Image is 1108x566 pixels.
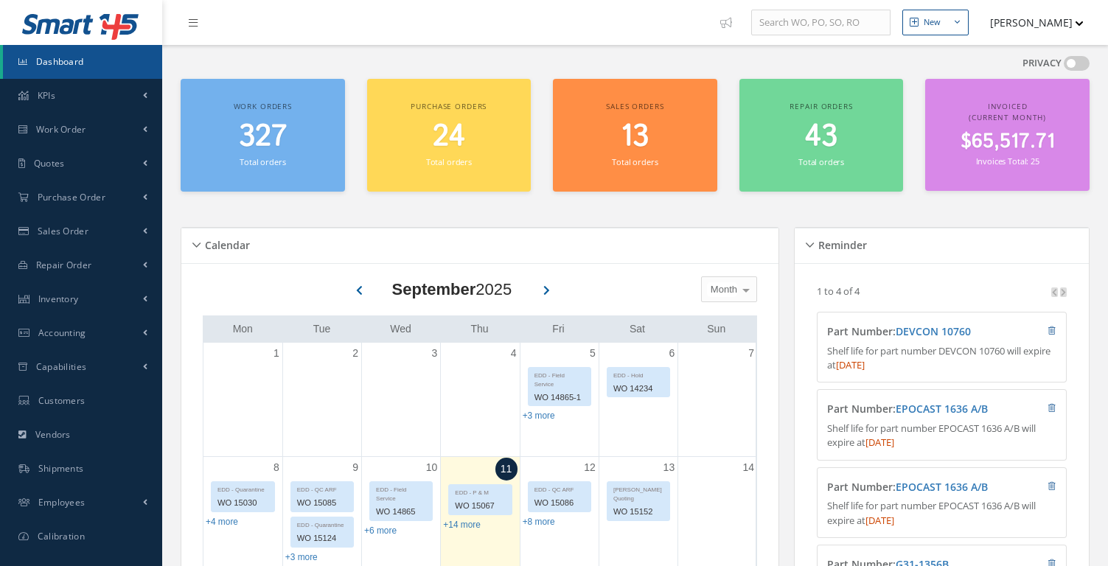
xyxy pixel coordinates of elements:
[38,191,105,203] span: Purchase Order
[1022,56,1062,71] label: PRIVACY
[666,343,677,364] a: September 6, 2025
[896,324,971,338] a: DEVCON 10760
[607,503,669,520] div: WO 15152
[587,343,599,364] a: September 5, 2025
[961,127,1055,156] span: $65,517.71
[234,101,292,111] span: Work orders
[627,320,648,338] a: Saturday
[240,156,285,167] small: Total orders
[836,358,865,371] span: [DATE]
[291,482,353,495] div: EDD - QC ARF
[827,422,1056,450] p: Shelf life for part number EPOCAST 1636 A/B will expire at
[893,324,971,338] span: :
[529,389,590,406] div: WO 14865-1
[745,343,757,364] a: September 7, 2025
[661,457,678,478] a: September 13, 2025
[212,495,274,511] div: WO 15030
[35,428,71,441] span: Vendors
[433,116,465,158] span: 24
[429,343,441,364] a: September 3, 2025
[529,482,590,495] div: EDD - QC ARF
[441,343,520,457] td: September 4, 2025
[349,343,361,364] a: September 2, 2025
[827,499,1056,528] p: Shelf life for part number EPOCAST 1636 A/B will expire at
[411,101,487,111] span: Purchase orders
[739,79,904,192] a: Repair orders 43 Total orders
[607,482,669,503] div: [PERSON_NAME] Quoting
[443,520,481,530] a: Show 14 more events
[606,101,663,111] span: Sales orders
[387,320,414,338] a: Wednesday
[893,402,988,416] span: :
[36,360,87,373] span: Capabilities
[271,457,282,478] a: September 8, 2025
[529,495,590,511] div: WO 15086
[553,79,717,192] a: Sales orders 13 Total orders
[707,282,737,297] span: Month
[38,496,86,509] span: Employees
[467,320,491,338] a: Thursday
[426,156,472,167] small: Total orders
[291,495,353,511] div: WO 15085
[449,497,511,514] div: WO 15067
[423,457,441,478] a: September 10, 2025
[798,156,844,167] small: Total orders
[285,552,318,562] a: Show 3 more events
[38,394,86,407] span: Customers
[704,320,728,338] a: Sunday
[38,462,84,475] span: Shipments
[612,156,658,167] small: Total orders
[976,8,1084,37] button: [PERSON_NAME]
[988,101,1028,111] span: Invoiced
[370,482,432,503] div: EDD - Field Service
[678,343,757,457] td: September 7, 2025
[520,343,599,457] td: September 5, 2025
[523,410,555,421] a: Show 3 more events
[523,517,555,527] a: Show 8 more events
[896,402,988,416] a: EPOCAST 1636 A/B
[38,293,79,305] span: Inventory
[865,514,894,527] span: [DATE]
[230,320,256,338] a: Monday
[36,259,92,271] span: Repair Order
[495,458,518,481] a: September 11, 2025
[827,481,994,494] h4: Part Number
[790,101,852,111] span: Repair orders
[805,116,837,158] span: 43
[291,517,353,530] div: EDD - Quarantine
[392,280,476,298] b: September
[36,123,86,136] span: Work Order
[814,234,867,252] h5: Reminder
[827,326,994,338] h4: Part Number
[34,157,65,170] span: Quotes
[181,79,345,192] a: Work orders 327 Total orders
[925,79,1090,191] a: Invoiced (Current Month) $65,517.71 Invoices Total: 25
[508,343,520,364] a: September 4, 2025
[38,89,55,102] span: KPIs
[38,225,88,237] span: Sales Order
[581,457,599,478] a: September 12, 2025
[206,517,238,527] a: Show 4 more events
[364,525,397,536] a: Show 6 more events
[893,480,988,494] span: :
[817,284,860,298] p: 1 to 4 of 4
[529,368,590,389] div: EDD - Field Service
[291,530,353,547] div: WO 15124
[349,457,361,478] a: September 9, 2025
[310,320,334,338] a: Tuesday
[271,343,282,364] a: September 1, 2025
[392,277,512,301] div: 2025
[449,485,511,497] div: EDD - P & M
[282,343,361,457] td: September 2, 2025
[362,343,441,457] td: September 3, 2025
[739,457,757,478] a: September 14, 2025
[212,482,274,495] div: EDD - Quarantine
[969,112,1046,122] span: (Current Month)
[607,368,669,380] div: EDD - Hold
[751,10,891,36] input: Search WO, PO, SO, RO
[36,55,84,68] span: Dashboard
[549,320,567,338] a: Friday
[896,480,988,494] a: EPOCAST 1636 A/B
[367,79,532,192] a: Purchase orders 24 Total orders
[203,343,282,457] td: September 1, 2025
